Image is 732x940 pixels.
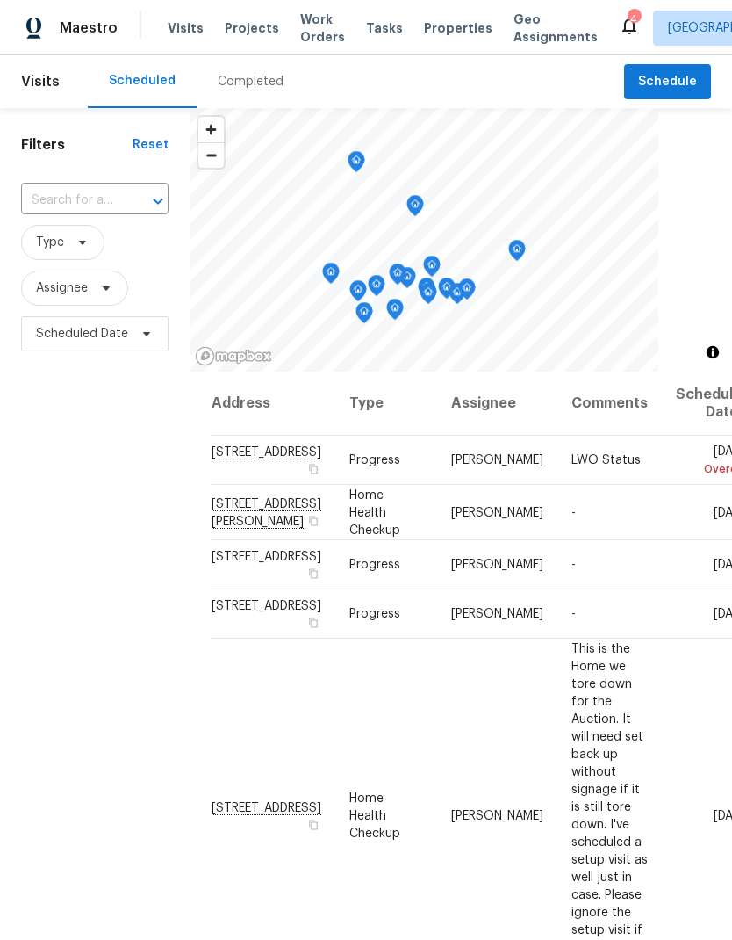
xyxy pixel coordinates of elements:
[418,278,435,305] div: Map marker
[305,566,321,582] button: Copy Address
[438,278,456,305] div: Map marker
[349,488,400,536] span: Home Health Checkup
[198,143,224,168] span: Zoom out
[305,816,321,832] button: Copy Address
[437,372,557,436] th: Assignee
[300,11,345,46] span: Work Orders
[60,19,118,37] span: Maestro
[638,71,697,93] span: Schedule
[451,809,543,821] span: [PERSON_NAME]
[198,117,224,142] button: Zoom in
[349,454,400,466] span: Progress
[36,234,64,251] span: Type
[424,19,492,37] span: Properties
[458,278,476,306] div: Map marker
[508,240,526,267] div: Map marker
[195,346,272,366] a: Mapbox homepage
[212,600,321,612] span: [STREET_ADDRESS]
[21,136,133,154] h1: Filters
[557,372,662,436] th: Comments
[109,72,176,90] div: Scheduled
[406,195,424,222] div: Map marker
[322,263,340,290] div: Map marker
[349,792,400,839] span: Home Health Checkup
[571,506,576,518] span: -
[146,189,170,213] button: Open
[305,512,321,528] button: Copy Address
[449,283,466,310] div: Map marker
[225,19,279,37] span: Projects
[571,608,576,620] span: -
[624,64,711,100] button: Schedule
[212,551,321,563] span: [STREET_ADDRESS]
[389,264,406,291] div: Map marker
[21,62,60,101] span: Visits
[305,615,321,631] button: Copy Address
[36,279,88,297] span: Assignee
[398,267,416,294] div: Map marker
[21,187,119,214] input: Search for an address...
[211,372,335,436] th: Address
[451,559,543,571] span: [PERSON_NAME]
[451,454,543,466] span: [PERSON_NAME]
[368,275,385,302] div: Map marker
[628,11,640,28] div: 4
[335,372,437,436] th: Type
[707,343,718,362] span: Toggle attribution
[190,108,658,372] canvas: Map
[386,299,404,326] div: Map marker
[305,461,321,477] button: Copy Address
[348,151,365,178] div: Map marker
[349,280,367,307] div: Map marker
[420,283,437,310] div: Map marker
[702,342,723,363] button: Toggle attribution
[366,22,403,34] span: Tasks
[451,608,543,620] span: [PERSON_NAME]
[133,136,169,154] div: Reset
[198,142,224,168] button: Zoom out
[571,559,576,571] span: -
[168,19,204,37] span: Visits
[451,506,543,518] span: [PERSON_NAME]
[423,256,441,283] div: Map marker
[349,608,400,620] span: Progress
[571,454,641,466] span: LWO Status
[218,73,283,90] div: Completed
[513,11,598,46] span: Geo Assignments
[349,559,400,571] span: Progress
[36,325,128,343] span: Scheduled Date
[355,302,373,329] div: Map marker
